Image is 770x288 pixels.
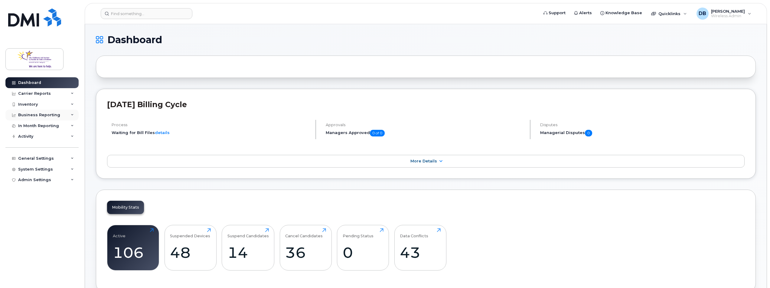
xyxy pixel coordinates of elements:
[227,228,269,238] div: Suspend Candidates
[326,123,524,127] h4: Approvals
[343,228,383,267] a: Pending Status0
[170,244,211,261] div: 48
[227,228,269,267] a: Suspend Candidates14
[112,123,310,127] h4: Process
[343,228,374,238] div: Pending Status
[410,159,437,163] span: More Details
[112,130,310,136] li: Waiting for Bill Files
[285,228,326,267] a: Cancel Candidates36
[585,130,592,136] span: 0
[155,130,170,135] a: details
[343,244,383,261] div: 0
[400,228,428,238] div: Data Conflicts
[370,130,385,136] span: 0 of 0
[400,228,441,267] a: Data Conflicts43
[227,244,269,261] div: 14
[326,130,524,136] h5: Managers Approved
[285,228,323,238] div: Cancel Candidates
[540,123,745,127] h4: Disputes
[113,228,154,267] a: Active106
[170,228,211,267] a: Suspended Devices48
[170,228,210,238] div: Suspended Devices
[113,228,126,238] div: Active
[400,244,441,261] div: 43
[285,244,326,261] div: 36
[540,130,745,136] h5: Managerial Disputes
[113,244,154,261] div: 106
[107,35,162,44] span: Dashboard
[107,100,745,109] h2: [DATE] Billing Cycle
